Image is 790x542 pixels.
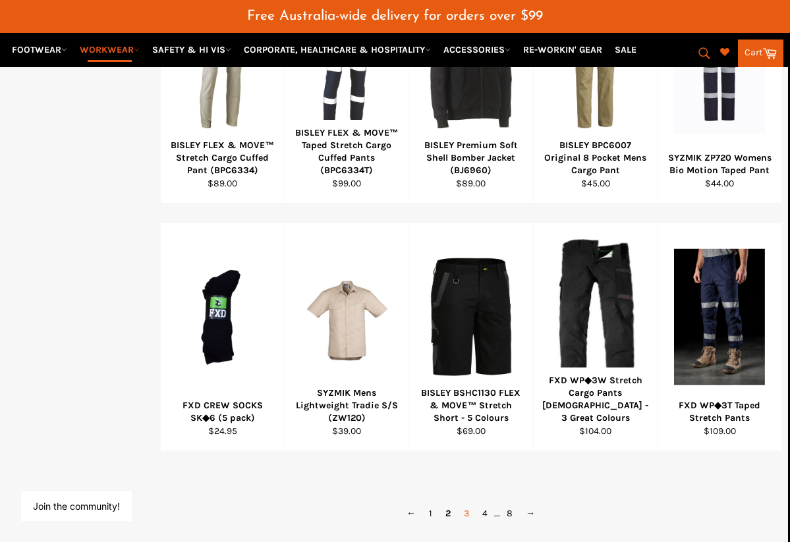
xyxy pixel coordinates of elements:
span: ... [494,508,500,519]
a: 1 [422,504,439,523]
div: BISLEY BPC6007 Original 8 Pocket Mens Cargo Pant [542,139,649,177]
div: $99.00 [293,177,401,190]
div: $45.00 [542,177,649,190]
div: FXD WP◆3T Taped Stretch Pants [666,399,774,425]
img: SYZMIK ZP720 Womens Bio Motion Taped Pant [674,5,765,134]
img: FXD CREW SOCKS SK◆6 (5 pack) [177,257,268,378]
div: BISLEY FLEX & MOVE™ Taped Stretch Cargo Cuffed Pants (BPC6334T) [293,126,401,177]
div: BISLEY BSHC1130 FLEX & MOVE™ Stretch Short - 5 Colours [418,387,525,425]
img: FXD WP◆3W Stretch Cargo Pants LADIES - 3 Great Colours [553,240,637,394]
button: Join the community! [33,501,120,512]
div: $109.00 [666,425,774,437]
a: FXD WP◆3W Stretch Cargo Pants LADIES - 3 Great ColoursFXD WP◆3W Stretch Cargo Pants [DEMOGRAPHIC_... [533,223,658,451]
div: $89.00 [418,177,525,190]
div: SYZMIK Mens Lightweight Tradie S/S (ZW120) [293,387,401,425]
span: 2 [439,504,457,523]
a: FXD CREW SOCKS SK◆6 (5 pack)FXD CREW SOCKS SK◆6 (5 pack)$24.95 [160,223,285,451]
div: $104.00 [542,425,649,437]
img: BISLEY Premium Soft Shell Bomber Jacket (BJ6960) [426,9,517,130]
div: $89.00 [169,177,276,190]
a: CORPORATE, HEALTHCARE & HOSPITALITY [239,38,436,61]
a: → [519,504,542,523]
a: ACCESSORIES [438,38,516,61]
img: SYZMIK Mens Lightweight Tradie S/S (ZW120) [301,253,392,381]
img: BISLEY FLEX & MOVE™ Taped Stretch Cargo Cuffed Pants (BPC6334T) [301,9,392,130]
div: BISLEY FLEX & MOVE™ Stretch Cargo Cuffed Pant (BPC6334) [169,139,276,177]
a: SYZMIK Mens Lightweight Tradie S/S (ZW120)SYZMIK Mens Lightweight Tradie S/S (ZW120)$39.00 [284,223,409,451]
div: $44.00 [666,177,774,190]
div: $69.00 [418,425,525,437]
img: BISLEY BSHC1130 FLEX & MOVE™ Stretch Short - 5 Colours [426,257,517,378]
div: $39.00 [293,425,401,437]
a: Cart [738,40,783,67]
span: Free Australia-wide delivery for orders over $99 [247,9,543,23]
div: SYZMIK ZP720 Womens Bio Motion Taped Pant [666,151,774,177]
div: FXD CREW SOCKS SK◆6 (5 pack) [169,399,276,425]
a: RE-WORKIN' GEAR [518,38,607,61]
a: SAFETY & HI VIS [147,38,237,61]
a: SALE [609,38,642,61]
a: BISLEY BSHC1130 FLEX & MOVE™ Stretch Short - 5 ColoursBISLEY BSHC1130 FLEX & MOVE™ Stretch Short ... [409,223,533,451]
a: FOOTWEAR [7,38,72,61]
img: FXD WP◆3T Taped Stretch Pants [674,249,765,385]
div: $24.95 [169,425,276,437]
a: 4 [476,504,494,523]
div: FXD WP◆3W Stretch Cargo Pants [DEMOGRAPHIC_DATA] - 3 Great Colours [542,374,649,425]
a: 3 [457,504,476,523]
img: BISLEY BPC6007 Original 8 Pocket Mens Cargo Pant [550,9,641,130]
a: 8 [500,504,519,523]
a: FXD WP◆3T Taped Stretch PantsFXD WP◆3T Taped Stretch Pants$109.00 [657,223,781,451]
img: BISLEY FLEX & MOVE™ Stretch Cargo Cuffed Pant (BPC6334) [177,9,268,130]
a: ← [400,504,422,523]
a: WORKWEAR [74,38,145,61]
div: BISLEY Premium Soft Shell Bomber Jacket (BJ6960) [418,139,525,177]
